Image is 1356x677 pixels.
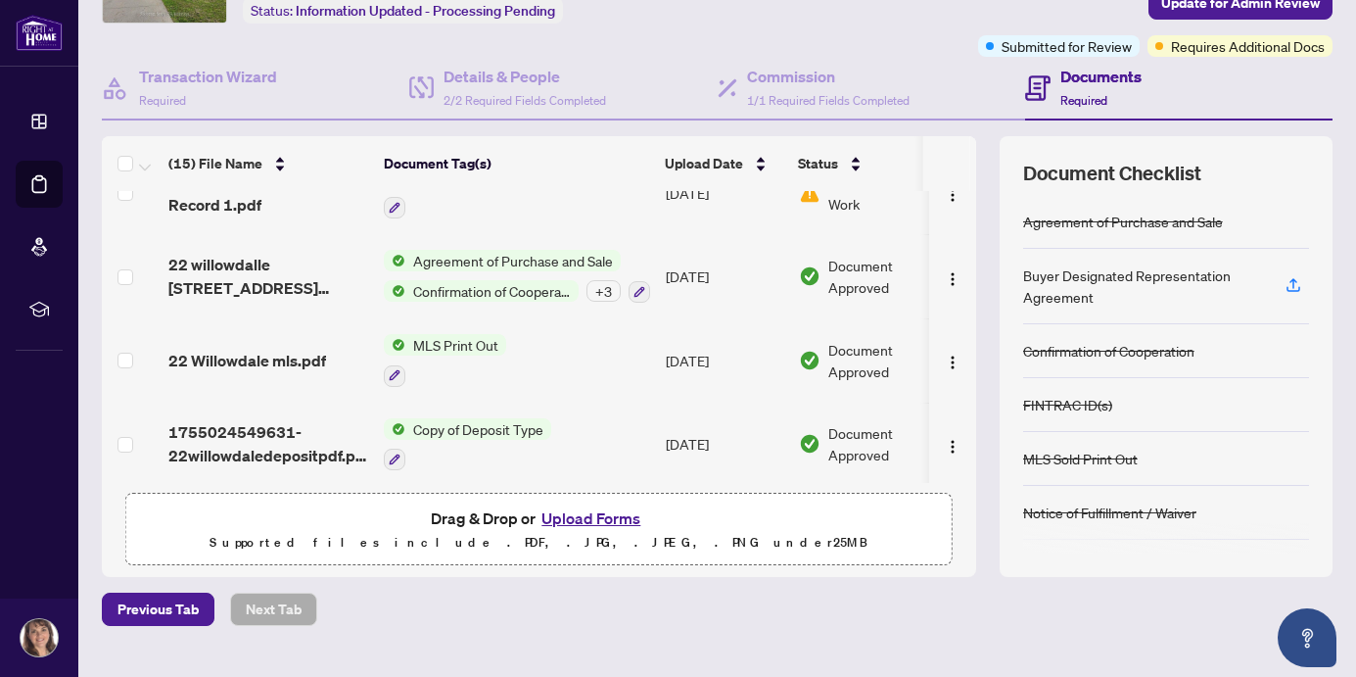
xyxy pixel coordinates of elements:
img: Document Status [799,182,820,204]
h4: Details & People [444,65,606,88]
button: Upload Forms [536,506,646,531]
button: Logo [937,177,968,209]
span: Required [1060,93,1107,108]
td: [DATE] [658,318,791,403]
button: Logo [937,345,968,376]
img: Profile Icon [21,619,58,656]
span: FINTRAC - Receipt Of Funds Record 1.pdf [168,169,368,217]
td: [DATE] [658,234,791,318]
th: Status [790,136,957,191]
h4: Commission [747,65,910,88]
span: Information Updated - Processing Pending [296,2,555,20]
img: Status Icon [384,418,405,440]
button: Status IconReceipt of Funds Record [384,167,570,219]
span: Requires Additional Docs [1171,35,1325,57]
img: Status Icon [384,334,405,356]
span: Status [798,153,838,174]
div: FINTRAC ID(s) [1023,394,1112,415]
button: Status IconCopy of Deposit Type [384,418,551,471]
button: Previous Tab [102,593,214,626]
button: Status IconMLS Print Out [384,334,506,387]
span: Copy of Deposit Type [405,418,551,440]
span: Document Approved [828,255,950,298]
th: Upload Date [657,136,790,191]
button: Next Tab [230,593,317,626]
div: Notice of Fulfillment / Waiver [1023,502,1196,523]
p: Supported files include .PDF, .JPG, .JPEG, .PNG under 25 MB [138,531,940,555]
div: MLS Sold Print Out [1023,448,1138,469]
span: Drag & Drop or [431,506,646,531]
span: 2/2 Required Fields Completed [444,93,606,108]
img: Logo [945,355,960,370]
span: Document Approved [828,422,950,465]
span: Drag & Drop orUpload FormsSupported files include .PDF, .JPG, .JPEG, .PNG under25MB [126,494,952,566]
span: 22 Willowdale mls.pdf [168,349,326,372]
th: Document Tag(s) [376,136,657,191]
button: Status IconAgreement of Purchase and SaleStatus IconConfirmation of Cooperation+3 [384,250,650,303]
span: Agreement of Purchase and Sale [405,250,621,271]
span: 22 willowdalle [STREET_ADDRESS][PERSON_NAME] 1.pdf [168,253,368,300]
div: Agreement of Purchase and Sale [1023,211,1223,232]
img: Document Status [799,266,820,287]
span: MLS Print Out [405,334,506,356]
img: logo [16,15,63,51]
img: Logo [945,439,960,455]
img: Document Status [799,433,820,455]
div: Confirmation of Cooperation [1023,340,1194,362]
div: + 3 [586,280,621,302]
span: Document Checklist [1023,160,1201,187]
button: Logo [937,428,968,459]
span: 1755024549631-22willowdaledepositpdf.pdf [168,420,368,467]
td: [DATE] [658,403,791,487]
img: Status Icon [384,250,405,271]
span: Upload Date [665,153,743,174]
button: Logo [937,261,968,292]
img: Document Status [799,350,820,371]
img: Status Icon [384,280,405,302]
span: Required [139,93,186,108]
span: Document Approved [828,339,950,382]
span: Document Needs Work [828,171,950,215]
img: Logo [945,187,960,203]
span: Submitted for Review [1002,35,1132,57]
img: Logo [945,271,960,287]
th: (15) File Name [161,136,376,191]
button: Open asap [1278,608,1336,667]
h4: Documents [1060,65,1142,88]
td: [DATE] [658,151,791,235]
span: 1/1 Required Fields Completed [747,93,910,108]
h4: Transaction Wizard [139,65,277,88]
span: Confirmation of Cooperation [405,280,579,302]
span: (15) File Name [168,153,262,174]
div: Buyer Designated Representation Agreement [1023,265,1262,308]
span: Previous Tab [117,594,199,625]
